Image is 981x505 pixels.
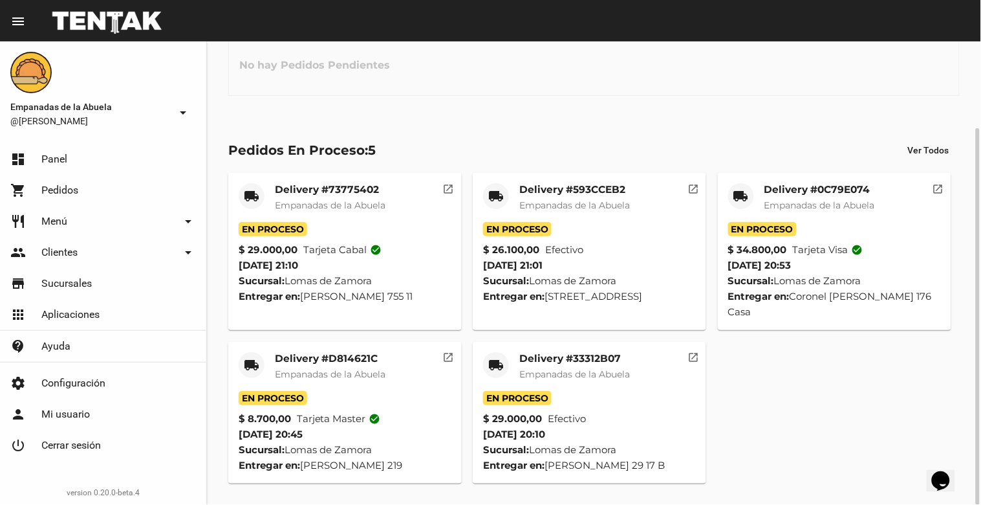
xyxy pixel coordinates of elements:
[483,290,544,302] strong: Entregar en:
[10,151,26,167] mat-icon: dashboard
[275,368,385,380] span: Empanadas de la Abuela
[488,188,504,204] mat-icon: local_shipping
[898,139,960,162] button: Ver Todos
[443,350,455,361] mat-icon: open_in_new
[368,142,376,158] span: 5
[41,153,67,166] span: Panel
[10,214,26,229] mat-icon: restaurant
[239,290,300,302] strong: Entregar en:
[239,289,451,304] div: [PERSON_NAME] 755 11
[239,459,300,471] strong: Entregar en:
[10,438,26,453] mat-icon: power_settings_new
[728,242,787,258] strong: $ 34.800,00
[733,188,749,204] mat-icon: local_shipping
[41,277,92,290] span: Sucursales
[229,46,400,85] h3: No hay Pedidos Pendientes
[180,245,196,260] mat-icon: arrow_drop_down
[10,486,196,499] div: version 0.20.0-beta.4
[239,259,298,271] span: [DATE] 21:10
[239,458,451,473] div: [PERSON_NAME] 219
[41,215,67,228] span: Menú
[297,411,381,427] span: Tarjeta master
[41,246,78,259] span: Clientes
[728,222,797,236] span: En Proceso
[519,183,630,196] mat-card-title: Delivery #593CCEB2
[728,275,774,287] strong: Sucursal:
[239,242,297,258] strong: $ 29.000,00
[10,307,26,322] mat-icon: apps
[228,140,376,161] div: Pedidos En Proceso:
[10,339,26,354] mat-icon: contact_support
[483,259,543,271] span: [DATE] 21:01
[728,290,790,302] strong: Entregar en:
[175,105,191,120] mat-icon: arrow_drop_down
[728,259,792,271] span: [DATE] 20:53
[239,391,307,405] span: En Proceso
[764,199,875,211] span: Empanadas de la Abuela
[275,352,385,365] mat-card-title: Delivery #D814621C
[483,289,696,304] div: [STREET_ADDRESS]
[41,308,100,321] span: Aplicaciones
[41,340,70,353] span: Ayuda
[483,442,696,458] div: Lomas de Zamora
[443,181,455,193] mat-icon: open_in_new
[10,245,26,260] mat-icon: people
[180,214,196,229] mat-icon: arrow_drop_down
[371,244,382,256] mat-icon: check_circle
[10,376,26,391] mat-icon: settings
[483,443,529,456] strong: Sucursal:
[483,411,542,427] strong: $ 29.000,00
[483,273,696,289] div: Lomas de Zamora
[369,413,381,425] mat-icon: check_circle
[41,439,101,452] span: Cerrar sesión
[728,273,941,289] div: Lomas de Zamora
[10,14,26,29] mat-icon: menu
[239,443,285,456] strong: Sucursal:
[41,408,90,421] span: Mi usuario
[239,442,451,458] div: Lomas de Zamora
[483,275,529,287] strong: Sucursal:
[483,391,552,405] span: En Proceso
[239,428,303,440] span: [DATE] 20:45
[519,352,630,365] mat-card-title: Delivery #33312B07
[483,458,696,473] div: [PERSON_NAME] 29 17 B
[519,368,630,380] span: Empanadas de la Abuela
[239,273,451,289] div: Lomas de Zamora
[41,377,105,390] span: Configuración
[10,99,170,115] span: Empanadas de la Abuela
[10,183,26,198] mat-icon: shopping_cart
[275,183,385,196] mat-card-title: Delivery #73775402
[548,411,586,427] span: Efectivo
[275,199,385,211] span: Empanadas de la Abuela
[545,242,583,258] span: Efectivo
[244,357,259,373] mat-icon: local_shipping
[483,459,544,471] strong: Entregar en:
[908,145,949,155] span: Ver Todos
[483,222,552,236] span: En Proceso
[10,276,26,291] mat-icon: store
[41,184,78,197] span: Pedidos
[728,289,941,320] div: Coronel [PERSON_NAME] 176 Casa
[764,183,875,196] mat-card-title: Delivery #0C79E074
[488,357,504,373] mat-icon: local_shipping
[10,407,26,422] mat-icon: person
[10,52,52,93] img: f0136945-ed32-4f7c-91e3-a375bc4bb2c5.png
[244,188,259,204] mat-icon: local_shipping
[483,428,545,440] span: [DATE] 20:10
[687,181,699,193] mat-icon: open_in_new
[303,242,382,258] span: Tarjeta cabal
[10,115,170,128] span: @[PERSON_NAME]
[852,244,863,256] mat-icon: check_circle
[483,242,539,258] strong: $ 26.100,00
[793,242,863,258] span: Tarjeta visa
[239,222,307,236] span: En Proceso
[927,453,968,492] iframe: chat widget
[239,275,285,287] strong: Sucursal:
[932,181,944,193] mat-icon: open_in_new
[239,411,291,427] strong: $ 8.700,00
[519,199,630,211] span: Empanadas de la Abuela
[687,350,699,361] mat-icon: open_in_new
